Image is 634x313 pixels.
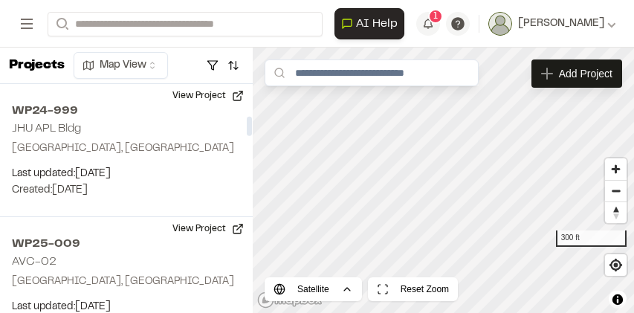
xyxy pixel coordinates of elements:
[605,181,627,201] span: Zoom out
[12,166,241,182] p: Last updated: [DATE]
[48,12,74,36] button: Search
[605,180,627,201] button: Zoom out
[253,48,634,313] canvas: Map
[605,201,627,223] button: Reset bearing to north
[605,254,627,276] button: Find my location
[12,256,56,267] h2: AVC-02
[518,16,604,32] span: [PERSON_NAME]
[433,10,438,23] span: 1
[12,141,241,157] p: [GEOGRAPHIC_DATA], [GEOGRAPHIC_DATA]
[605,202,627,223] span: Reset bearing to north
[488,12,616,36] button: [PERSON_NAME]
[334,8,404,39] button: Open AI Assistant
[356,15,398,33] span: AI Help
[265,277,362,301] button: Satellite
[9,56,65,76] p: Projects
[164,217,253,241] button: View Project
[257,291,323,309] a: Mapbox logo
[164,84,253,108] button: View Project
[334,8,410,39] div: Open AI Assistant
[605,158,627,180] button: Zoom in
[368,277,458,301] button: Reset Zoom
[556,230,627,247] div: 300 ft
[416,12,440,36] button: 1
[12,182,241,199] p: Created: [DATE]
[488,12,512,36] img: User
[12,123,81,134] h2: JHU APL Bldg
[559,66,612,81] span: Add Project
[12,235,241,253] h2: WP25-009
[12,274,241,290] p: [GEOGRAPHIC_DATA], [GEOGRAPHIC_DATA]
[12,102,241,120] h2: WP24-999
[609,291,627,309] button: Toggle attribution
